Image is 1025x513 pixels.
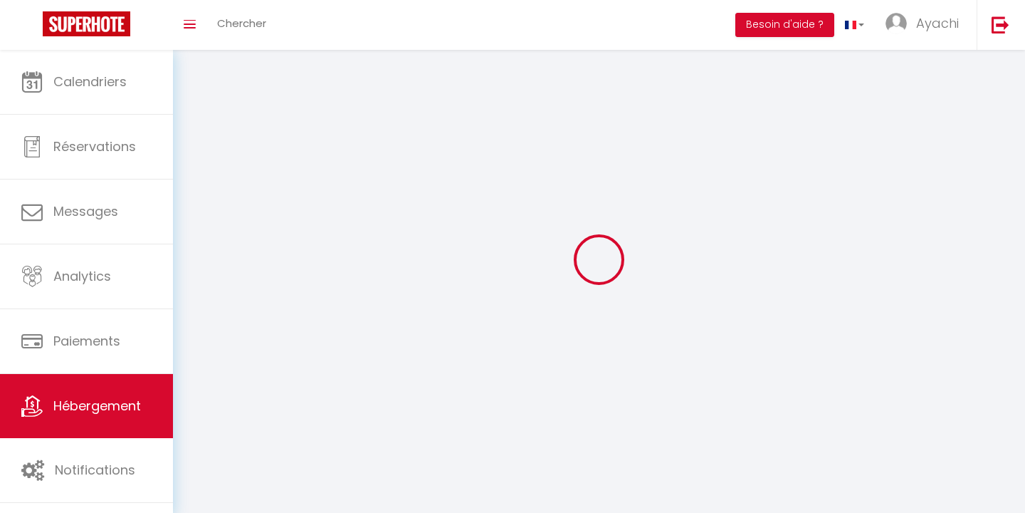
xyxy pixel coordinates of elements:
button: Ouvrir le widget de chat LiveChat [11,6,54,48]
img: ... [885,13,907,34]
img: Super Booking [43,11,130,36]
span: Paiements [53,332,120,350]
span: Hébergement [53,397,141,415]
span: Notifications [55,461,135,479]
span: Réservations [53,138,136,155]
span: Chercher [217,16,266,31]
img: logout [992,16,1009,33]
span: Analytics [53,267,111,285]
span: Messages [53,202,118,220]
span: Ayachi [916,14,959,32]
button: Besoin d'aide ? [735,13,834,37]
span: Calendriers [53,73,127,90]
